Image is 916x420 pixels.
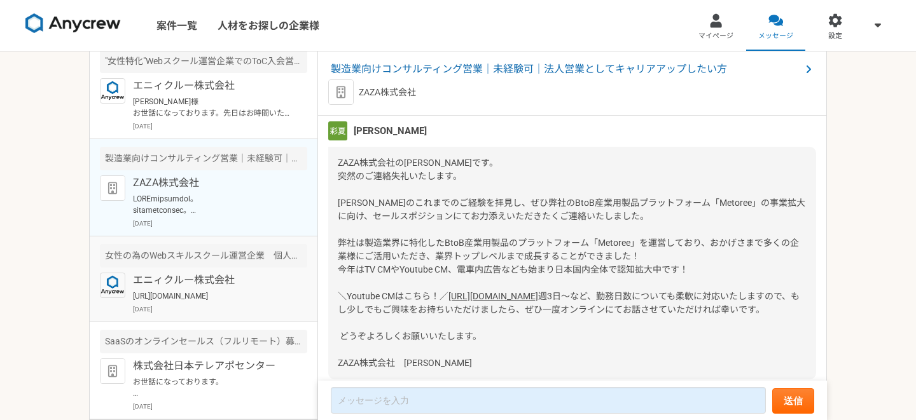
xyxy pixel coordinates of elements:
img: 8DqYSo04kwAAAAASUVORK5CYII= [25,13,121,34]
div: 製造業向けコンサルティング営業｜未経験可｜法人営業としてキャリアアップしたい方 [100,147,307,170]
p: エニィクルー株式会社 [133,273,290,288]
p: [DATE] [133,121,307,131]
p: [DATE] [133,402,307,411]
p: [DATE] [133,219,307,228]
img: default_org_logo-42cde973f59100197ec2c8e796e4974ac8490bb5b08a0eb061ff975e4574aa76.png [100,175,125,201]
a: [URL][DOMAIN_NAME] [448,291,538,301]
p: ZAZA株式会社 [359,86,416,99]
p: ZAZA株式会社 [133,175,290,191]
img: logo_text_blue_01.png [100,78,125,104]
span: 製造業向けコンサルティング営業｜未経験可｜法人営業としてキャリアアップしたい方 [331,62,801,77]
img: logo_text_blue_01.png [100,273,125,298]
p: エニィクルー株式会社 [133,78,290,93]
div: 女性の為のWebスキルスクール運営企業 個人営業 [100,244,307,268]
p: [PERSON_NAME]様 お世話になっております。先日はお時間いただきありがとうございました。また、職務経歴書の更新ありがとうございました。 先方担当者様にご提案したところ、ぜひお願いしたい... [133,96,290,119]
p: [URL][DOMAIN_NAME] [133,290,290,302]
span: 週3日〜など、勤務日数についても柔軟に対応いたしますので、もし少しでもご興味をお持ちいただけましたら、ぜひ一度オンラインにてお話させていただければ幸いです。 どうぞよろしくお願いいたします。 Z... [338,291,800,368]
p: [DATE] [133,304,307,314]
div: "女性特化"Webスクール運営企業でのToC入会営業（フルリモート可） [100,50,307,73]
p: お世話になっております。 プロフィール拝見してとても魅力的なご経歴で、 ぜひ一度、弊社面談をお願いできないでしょうか？ [URL][DOMAIN_NAME][DOMAIN_NAME] 当社ですが... [133,376,290,399]
p: 株式会社日本テレアポセンター [133,358,290,374]
span: ZAZA株式会社の[PERSON_NAME]です。 突然のご連絡失礼いたします。 [PERSON_NAME]のこれまでのご経験を拝見し、ぜひ弊社のBtoB産業用製品プラットフォーム「Metore... [338,158,805,301]
span: メッセージ [758,31,793,41]
div: SaaSのオンラインセールス（フルリモート）募集 [100,330,307,353]
img: unnamed.png [328,121,347,140]
p: LOREmipsumdol。 sitametconsec。 adipiscingelitsedd、eiusmOdtEmporincididun「Utlabor」etdolore、magnaali... [133,193,290,216]
img: default_org_logo-42cde973f59100197ec2c8e796e4974ac8490bb5b08a0eb061ff975e4574aa76.png [100,358,125,384]
button: 送信 [772,388,814,414]
span: マイページ [698,31,733,41]
span: [PERSON_NAME] [354,124,427,138]
span: 設定 [828,31,842,41]
img: default_org_logo-42cde973f59100197ec2c8e796e4974ac8490bb5b08a0eb061ff975e4574aa76.png [328,79,354,105]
